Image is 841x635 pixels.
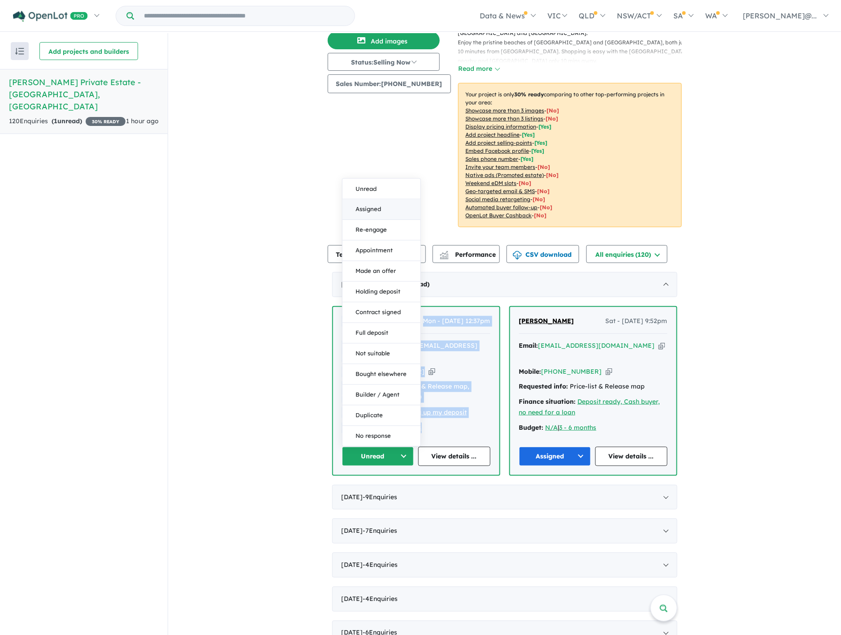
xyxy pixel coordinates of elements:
[538,164,551,170] span: [ No ]
[423,316,490,327] span: Mon - [DATE] 12:37pm
[342,323,420,343] button: Full deposit
[533,196,546,203] span: [No]
[606,316,668,327] span: Sat - [DATE] 9:52pm
[342,343,420,364] button: Not suitable
[328,245,426,263] button: Team member settings (1)
[332,272,677,297] div: [DATE]
[401,408,467,416] a: Saving up my deposit
[519,423,668,433] div: |
[363,493,398,501] span: - 9 Enquir ies
[519,341,538,350] strong: Email:
[332,485,677,510] div: [DATE]
[507,245,579,263] button: CSV download
[542,367,602,376] a: [PHONE_NUMBER]
[328,53,440,71] button: Status:Selling Now
[364,367,425,376] a: [PHONE_NUMBER]
[126,117,159,125] span: 1 hour ago
[332,553,677,578] div: [DATE]
[54,117,57,125] span: 1
[519,180,532,186] span: [No]
[15,48,24,55] img: sort.svg
[534,212,547,219] span: [No]
[586,245,668,263] button: All enquiries (120)
[458,1,689,65] p: - [PERSON_NAME] Private Estate is a 120 hectare master planned subdivision located on the norther...
[466,139,533,146] u: Add project selling-points
[363,527,398,535] span: - 7 Enquir ies
[363,561,398,569] span: - 4 Enquir ies
[546,172,559,178] span: [No]
[332,518,677,544] div: [DATE]
[458,64,500,74] button: Read more
[466,196,531,203] u: Social media retargeting
[513,251,522,260] img: download icon
[342,405,420,426] button: Duplicate
[9,76,159,112] h5: [PERSON_NAME] Private Estate - [GEOGRAPHIC_DATA] , [GEOGRAPHIC_DATA]
[332,587,677,612] div: [DATE]
[519,397,660,416] a: Deposit ready, Cash buyer, no need for a loan
[342,384,420,405] button: Builder / Agent
[9,116,126,127] div: 120 Enquir ies
[546,423,558,432] a: N/A
[363,595,398,603] span: - 4 Enquir ies
[429,367,435,376] button: Copy
[538,341,655,350] a: [EMAIL_ADDRESS][DOMAIN_NAME]
[538,188,550,194] span: [No]
[466,164,536,170] u: Invite your team members
[547,107,559,114] span: [ No ]
[466,131,520,138] u: Add project headline
[39,42,138,60] button: Add projects and builders
[466,188,535,194] u: Geo-targeted email & SMS
[546,115,559,122] span: [ No ]
[418,447,490,466] a: View details ...
[466,180,517,186] u: Weekend eDM slots
[328,31,440,49] button: Add images
[466,147,529,154] u: Embed Facebook profile
[519,381,668,392] div: Price-list & Release map
[342,199,420,220] button: Assigned
[519,367,542,376] strong: Mobile:
[540,204,553,211] span: [No]
[519,447,591,466] button: Assigned
[466,107,545,114] u: Showcase more than 3 images
[342,178,420,199] button: Unread
[466,156,519,162] u: Sales phone number
[519,397,576,406] strong: Finance situation:
[519,382,568,390] strong: Requested info:
[342,261,420,281] button: Made an offer
[466,204,538,211] u: Automated buyer follow-up
[535,139,548,146] span: [ Yes ]
[519,317,574,325] span: [PERSON_NAME]
[328,74,451,93] button: Sales Number:[PHONE_NUMBER]
[466,115,544,122] u: Showcase more than 3 listings
[440,254,449,259] img: bar-chart.svg
[519,316,574,327] a: [PERSON_NAME]
[515,91,544,98] b: 30 % ready
[342,447,414,466] button: Unread
[342,302,420,323] button: Contract signed
[466,212,532,219] u: OpenLot Buyer Cashback
[466,172,544,178] u: Native ads (Promoted estate)
[136,6,353,26] input: Try estate name, suburb, builder or developer
[458,83,682,227] p: Your project is only comparing to other top-performing projects in your area: - - - - - - - - - -...
[539,123,552,130] span: [ Yes ]
[559,423,597,432] a: 3 - 6 months
[595,447,668,466] a: View details ...
[522,131,535,138] span: [ Yes ]
[342,281,420,302] button: Holding deposit
[519,423,544,432] strong: Budget:
[342,178,421,446] div: Unread
[532,147,545,154] span: [ Yes ]
[342,220,420,240] button: Re-engage
[13,11,88,22] img: Openlot PRO Logo White
[86,117,126,126] span: 30 % READY
[342,426,420,446] button: No response
[342,240,420,261] button: Appointment
[743,11,817,20] span: [PERSON_NAME]@...
[52,117,82,125] strong: ( unread)
[466,123,537,130] u: Display pricing information
[440,251,448,256] img: line-chart.svg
